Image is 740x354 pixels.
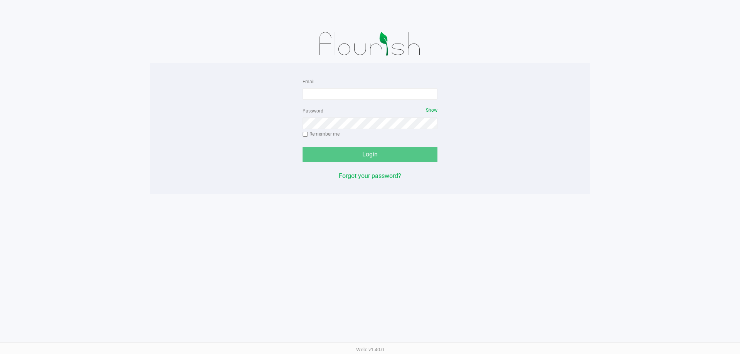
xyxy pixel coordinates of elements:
label: Password [303,107,323,114]
span: Web: v1.40.0 [356,347,384,352]
label: Remember me [303,131,340,138]
span: Show [426,107,437,113]
label: Email [303,78,314,85]
input: Remember me [303,132,308,137]
button: Forgot your password? [339,171,401,181]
